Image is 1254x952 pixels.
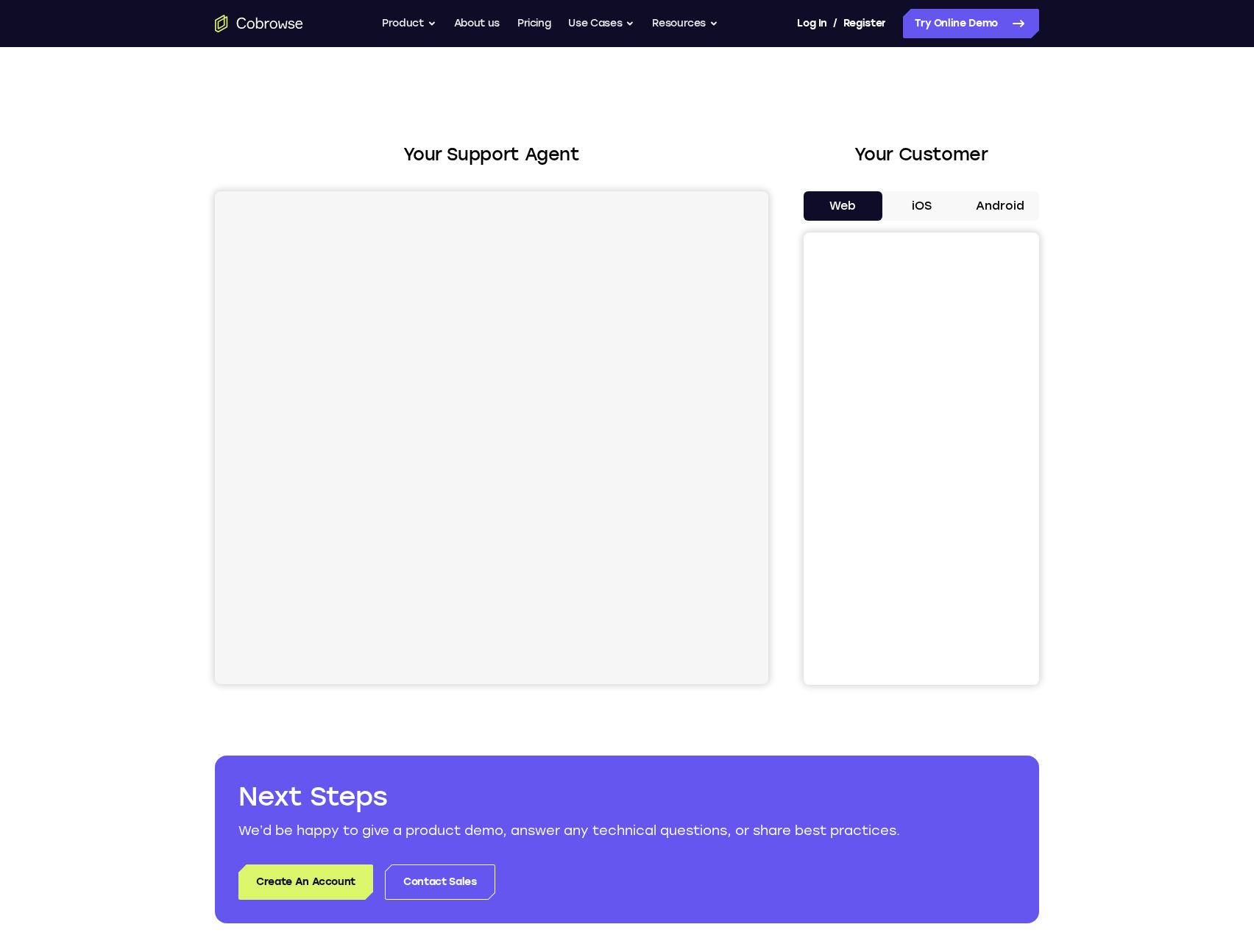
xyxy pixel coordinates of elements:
[797,9,826,38] a: Log In
[454,9,500,38] a: About us
[238,820,1016,841] p: We’d be happy to give a product demo, answer any technical questions, or share best practices.
[804,191,882,221] button: Web
[960,191,1039,221] button: Android
[652,9,718,38] button: Resources
[238,779,1016,814] h2: Next Steps
[568,9,634,38] button: Use Cases
[215,191,768,684] iframe: Agent
[804,141,1039,168] h2: Your Customer
[903,9,1039,38] a: Try Online Demo
[385,864,495,900] a: Contact Sales
[843,9,886,38] a: Register
[238,864,373,900] a: Create An Account
[882,191,961,221] button: iOS
[517,9,551,38] a: Pricing
[382,9,436,38] button: Product
[215,15,303,32] a: Go to the home page
[215,141,768,168] h2: Your Support Agent
[833,15,837,32] span: /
